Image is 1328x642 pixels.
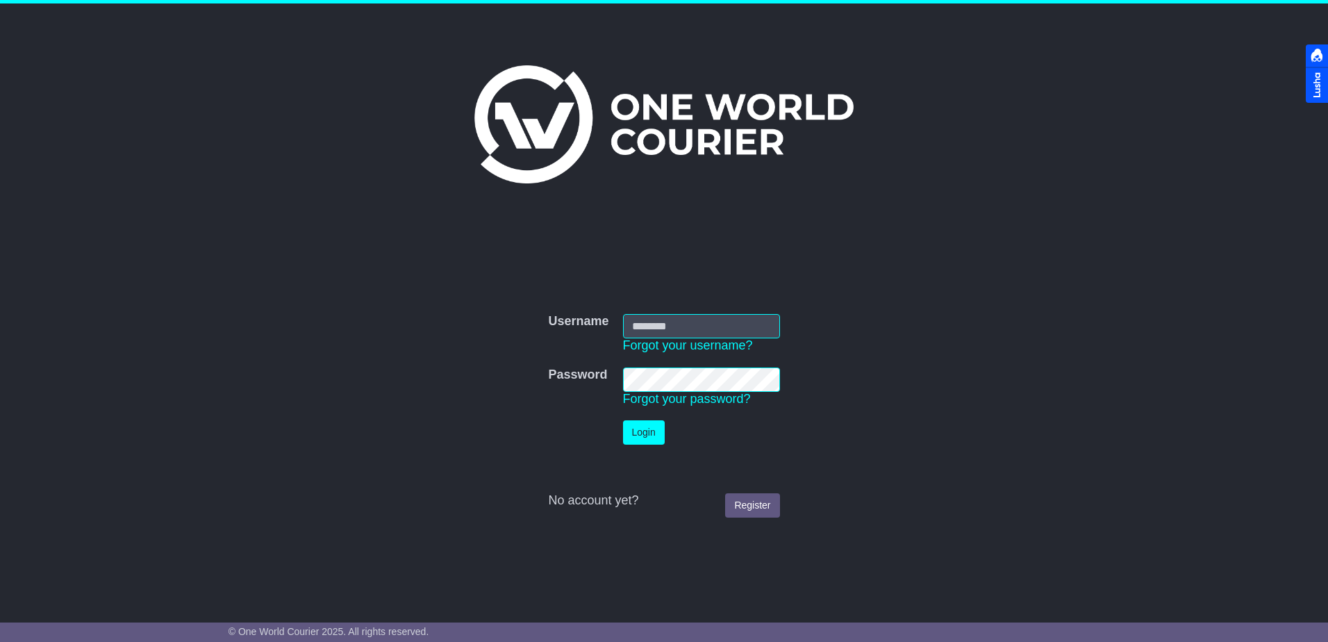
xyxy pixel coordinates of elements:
a: Register [725,493,779,518]
a: Forgot your username? [623,338,753,352]
button: Login [623,420,665,445]
a: Forgot your password? [623,392,751,406]
span: © One World Courier 2025. All rights reserved. [229,626,429,637]
label: Username [548,314,608,329]
label: Password [548,368,607,383]
div: No account yet? [548,493,779,509]
img: One World [474,65,854,183]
